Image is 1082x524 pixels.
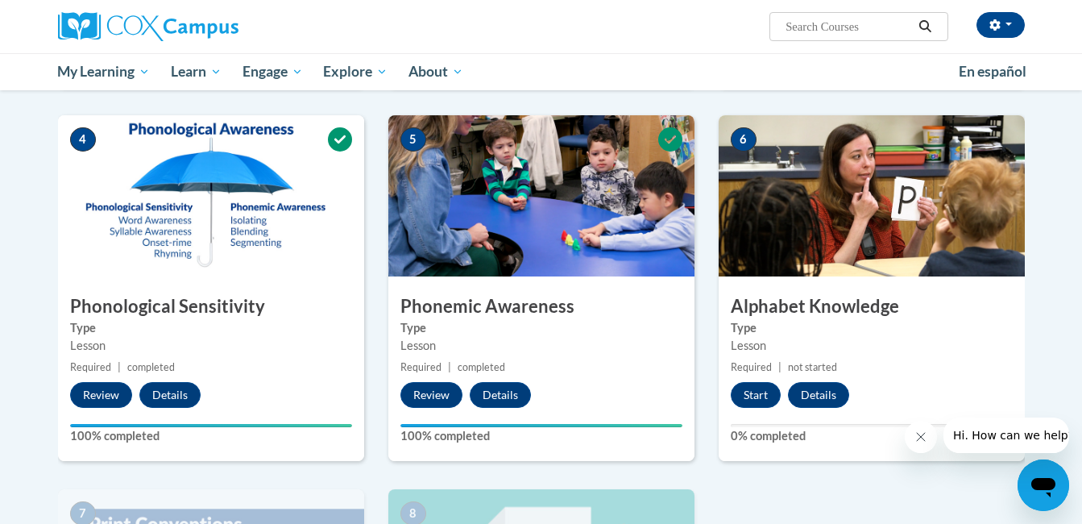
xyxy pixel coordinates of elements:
h3: Phonological Sensitivity [58,294,364,319]
img: Course Image [388,115,694,277]
span: | [118,361,121,373]
iframe: Message from company [943,418,1069,453]
label: 100% completed [400,427,682,445]
span: Explore [323,62,388,81]
div: Lesson [731,337,1013,355]
img: Cox Campus [58,12,238,41]
button: Account Settings [976,12,1025,38]
label: 0% completed [731,427,1013,445]
h3: Phonemic Awareness [388,294,694,319]
img: Course Image [719,115,1025,277]
span: En español [959,63,1026,80]
span: Required [731,361,772,373]
span: Required [70,361,111,373]
label: Type [70,319,352,337]
div: Your progress [400,424,682,427]
iframe: Close message [905,421,937,453]
div: Lesson [400,337,682,355]
a: My Learning [48,53,161,90]
span: 4 [70,127,96,152]
span: | [448,361,451,373]
span: 6 [731,127,757,152]
span: Required [400,361,442,373]
span: Learn [171,62,222,81]
span: completed [458,361,505,373]
input: Search Courses [784,17,913,36]
iframe: Button to launch messaging window [1018,460,1069,511]
button: Search [913,17,937,36]
button: Review [70,382,132,408]
img: Course Image [58,115,364,277]
a: Cox Campus [58,12,364,41]
span: | [778,361,781,373]
label: Type [400,319,682,337]
span: About [408,62,463,81]
a: About [398,53,474,90]
h3: Alphabet Knowledge [719,294,1025,319]
button: Start [731,382,781,408]
button: Details [788,382,849,408]
div: Lesson [70,337,352,355]
span: completed [127,361,175,373]
div: Main menu [34,53,1049,90]
a: En español [948,55,1037,89]
label: Type [731,319,1013,337]
span: My Learning [57,62,150,81]
button: Details [470,382,531,408]
label: 100% completed [70,427,352,445]
button: Details [139,382,201,408]
span: Hi. How can we help? [10,11,131,24]
button: Review [400,382,462,408]
span: not started [788,361,837,373]
a: Engage [232,53,313,90]
div: Your progress [70,424,352,427]
span: Engage [243,62,303,81]
a: Explore [313,53,398,90]
a: Learn [160,53,232,90]
span: 5 [400,127,426,152]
